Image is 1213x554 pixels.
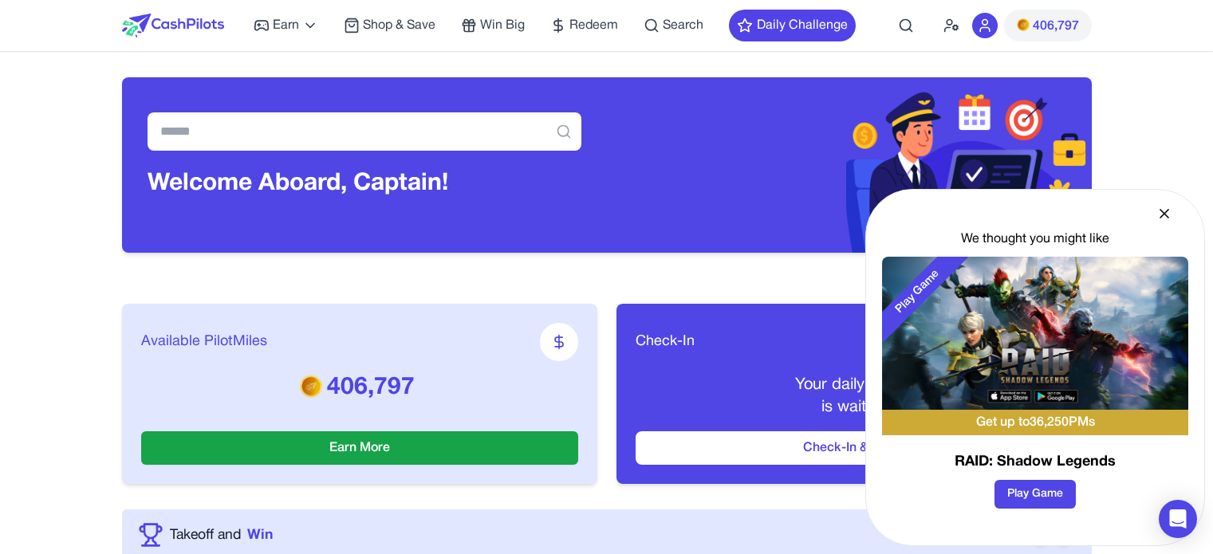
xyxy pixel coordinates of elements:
[254,16,318,35] a: Earn
[461,16,525,35] a: Win Big
[122,14,224,37] img: CashPilots Logo
[141,331,267,353] span: Available PilotMiles
[882,410,1188,435] div: Get up to 36,250 PMs
[636,431,1073,465] button: Check-In & Claim
[882,230,1188,249] div: We thought you might like
[636,374,1073,396] p: Your daily bonus
[607,77,1092,253] img: Header decoration
[170,525,241,545] span: Takeoff and
[663,16,703,35] span: Search
[994,480,1076,509] button: Play Game
[300,375,322,397] img: PMs
[569,16,618,35] span: Redeem
[363,16,435,35] span: Shop & Save
[1017,18,1030,31] img: PMs
[344,16,435,35] a: Shop & Save
[882,257,1188,410] img: RAID: Shadow Legends
[1159,500,1197,538] div: Open Intercom Messenger
[480,16,525,35] span: Win Big
[644,16,703,35] a: Search
[148,170,581,198] h3: Welcome Aboard, Captain !
[1004,10,1092,41] button: PMs406,797
[141,374,578,403] p: 406,797
[821,400,887,415] span: is waiting
[550,16,618,35] a: Redeem
[882,451,1188,473] h3: RAID: Shadow Legends
[729,10,856,41] button: Daily Challenge
[247,525,273,545] span: Win
[170,525,273,545] a: Takeoff andWin
[273,16,299,35] span: Earn
[868,242,968,342] div: Play Game
[1033,17,1079,36] span: 406,797
[141,431,578,465] button: Earn More
[636,331,695,353] span: Check-In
